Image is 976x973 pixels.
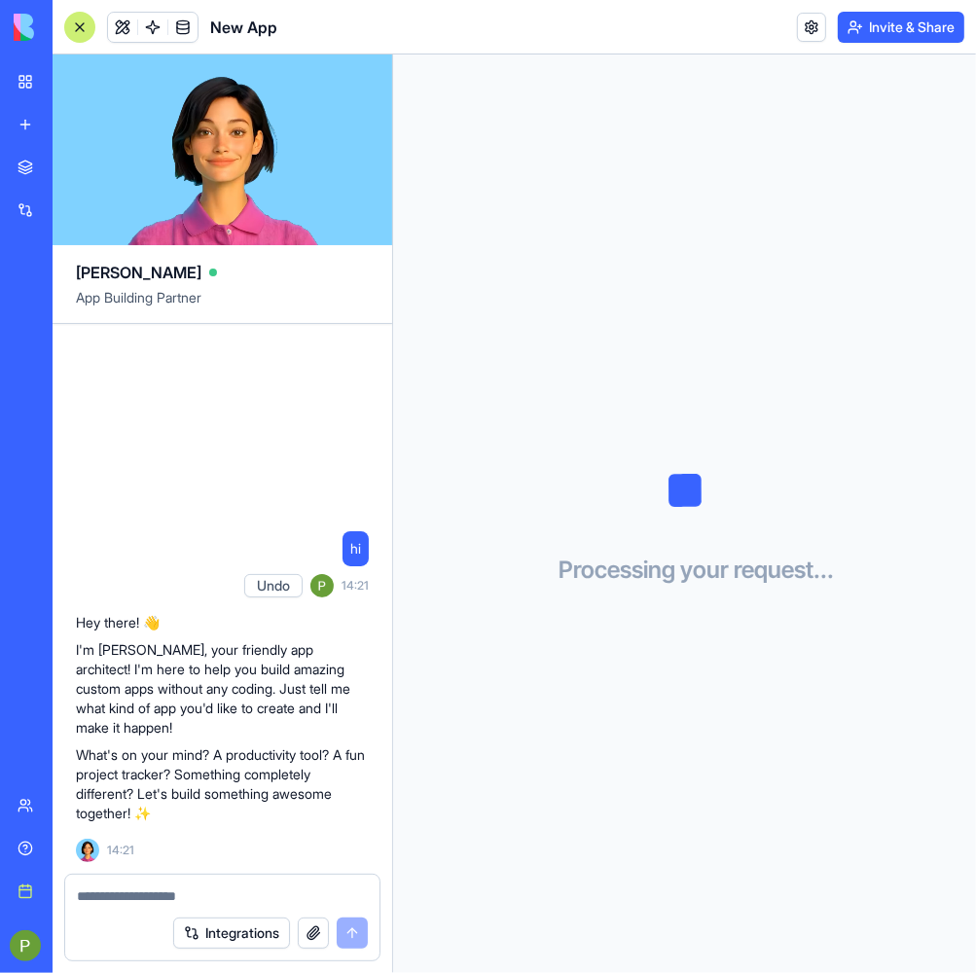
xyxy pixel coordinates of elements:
[350,539,361,559] span: hi
[820,555,827,586] span: .
[14,14,134,41] img: logo
[76,839,99,862] img: Ella_00000_wcx2te.png
[107,843,134,858] span: 14:21
[813,555,820,586] span: .
[76,640,369,738] p: I'm [PERSON_NAME], your friendly app architect! I'm here to help you build amazing custom apps wi...
[244,574,303,597] button: Undo
[535,555,834,586] h3: Processing your request
[173,918,290,949] button: Integrations
[310,574,334,597] img: ACg8ocLfel8VMyEst-A7MN3VK9KegjPbWeRJuGul1YppPo1bwNvRTA=s96-c
[76,745,369,823] p: What's on your mind? A productivity tool? A fun project tracker? Something completely different? ...
[210,16,277,39] h1: New App
[827,555,834,586] span: .
[342,578,369,594] span: 14:21
[10,930,41,961] img: ACg8ocLfel8VMyEst-A7MN3VK9KegjPbWeRJuGul1YppPo1bwNvRTA=s96-c
[76,261,201,284] span: [PERSON_NAME]
[76,613,369,632] p: Hey there! 👋
[838,12,964,43] button: Invite & Share
[76,288,369,323] span: App Building Partner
